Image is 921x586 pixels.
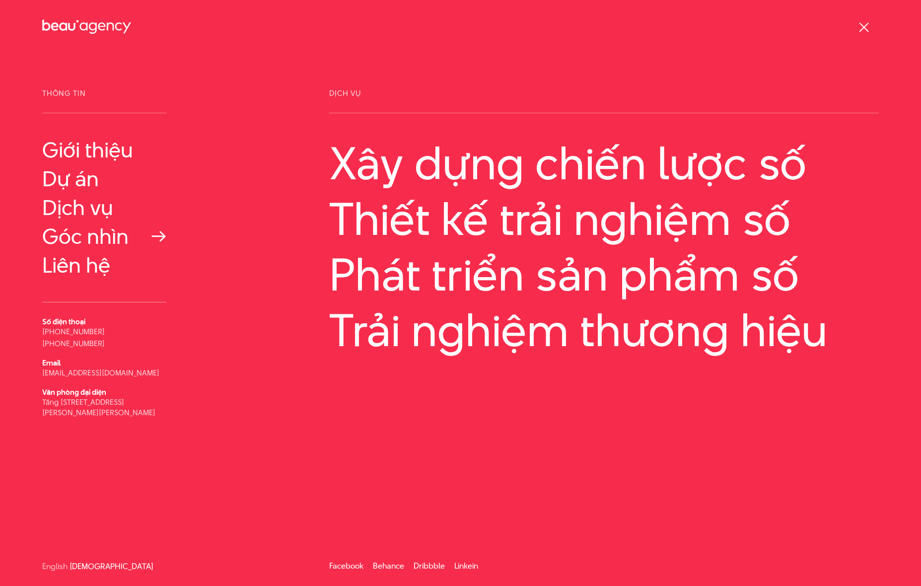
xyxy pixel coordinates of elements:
[42,138,166,162] a: Giới thiệu
[373,560,404,572] a: Behance
[414,560,445,572] a: Dribbble
[42,167,166,191] a: Dự án
[329,560,363,572] a: Facebook
[42,563,68,570] a: English
[42,358,61,368] b: Email
[42,253,166,277] a: Liên hệ
[70,563,153,570] a: [DEMOGRAPHIC_DATA]
[42,367,159,378] a: [EMAIL_ADDRESS][DOMAIN_NAME]
[329,194,879,244] a: Thiết kế trải nghiệm số
[42,196,166,220] a: Dịch vụ
[329,138,879,189] a: Xây dựng chiến lược số
[42,326,105,337] a: [PHONE_NUMBER]
[42,316,85,327] b: Số điện thoại
[329,249,879,300] a: Phát triển sản phẩm số
[42,338,105,349] a: [PHONE_NUMBER]
[454,560,478,572] a: Linkein
[42,89,166,113] span: Thông tin
[329,305,879,356] a: Trải nghiệm thương hiệu
[329,89,879,113] span: Dịch vụ
[42,387,106,397] b: Văn phòng đại diện
[42,397,166,418] p: Tầng [STREET_ADDRESS][PERSON_NAME][PERSON_NAME]
[42,224,166,248] a: Góc nhìn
